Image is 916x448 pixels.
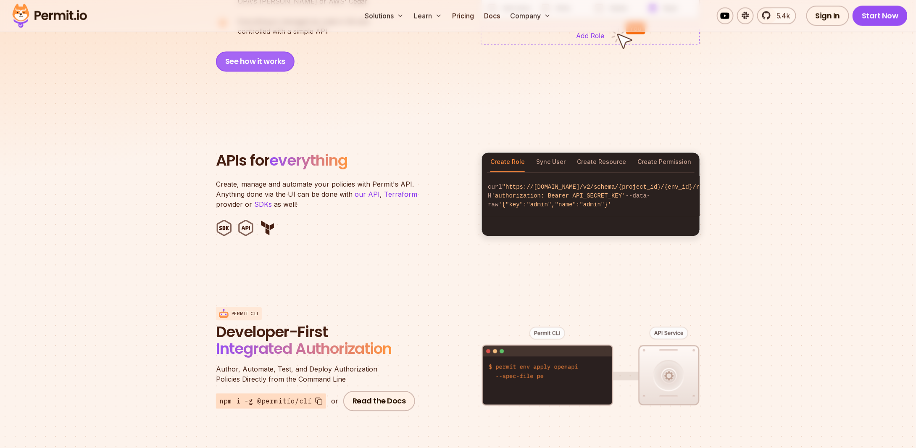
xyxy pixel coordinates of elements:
[216,364,418,374] span: Author, Automate, Test, and Deploy Authorization
[577,153,626,172] button: Create Resource
[8,2,91,30] img: Permit logo
[771,11,790,21] span: 5.4k
[361,8,407,24] button: Solutions
[216,153,471,169] h2: APIs for
[490,153,525,172] button: Create Role
[536,153,566,172] button: Sync User
[384,190,417,199] a: Terraform
[481,8,503,24] a: Docs
[216,364,418,385] p: Policies Directly from the Command Line
[806,6,850,26] a: Sign In
[254,200,272,209] a: SDKs
[269,150,347,171] span: everything
[411,8,445,24] button: Learn
[498,202,611,208] span: '{"key":"admin","name":"admin"}'
[216,52,295,72] button: See how it works
[507,8,554,24] button: Company
[343,391,415,411] a: Read the Docs
[216,338,392,360] span: Integrated Authorization
[502,184,717,191] span: "https://[DOMAIN_NAME]/v2/schema/{project_id}/{env_id}/roles"
[449,8,477,24] a: Pricing
[355,190,380,199] a: our API
[216,179,426,210] p: Create, manage and automate your policies with Permit's API. Anything done via the UI can be done...
[216,324,418,341] span: Developer-First
[216,394,326,409] button: npm i -g @permitio/cli
[491,193,625,200] span: 'authorization: Bearer API_SECRET_KEY'
[482,177,700,216] code: curl -H --data-raw
[331,396,338,406] div: or
[757,8,796,24] a: 5.4k
[219,396,312,406] span: npm i -g @permitio/cli
[853,6,908,26] a: Start Now
[232,311,258,317] p: Permit CLI
[637,153,691,172] button: Create Permission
